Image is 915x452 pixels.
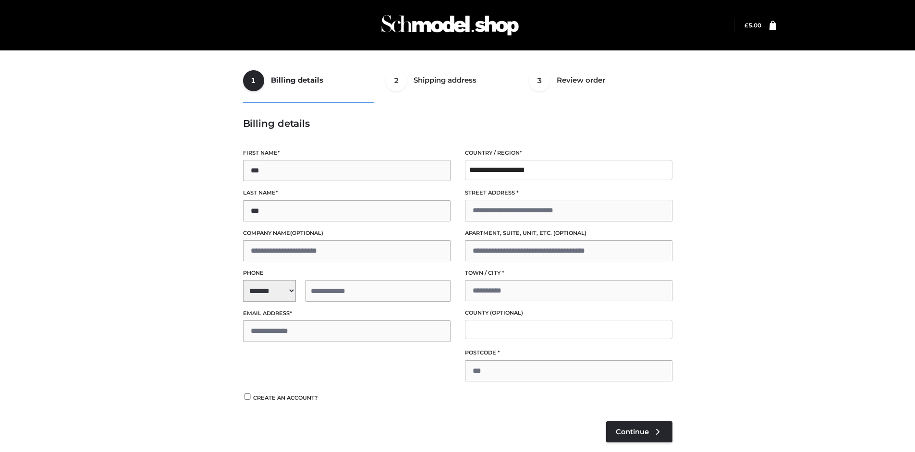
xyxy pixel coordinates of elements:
[243,393,252,400] input: Create an account?
[243,229,451,238] label: Company name
[465,188,672,197] label: Street address
[243,188,451,197] label: Last name
[290,230,323,236] span: (optional)
[744,22,761,29] bdi: 5.00
[465,308,672,318] label: County
[465,348,672,357] label: Postcode
[553,230,586,236] span: (optional)
[465,269,672,278] label: Town / City
[616,428,649,436] span: Continue
[243,148,451,158] label: First name
[243,309,451,318] label: Email address
[243,118,672,129] h3: Billing details
[243,269,451,278] label: Phone
[378,6,522,44] img: Schmodel Admin 964
[253,394,318,401] span: Create an account?
[744,22,748,29] span: £
[744,22,761,29] a: £5.00
[465,148,672,158] label: Country / Region
[490,309,523,316] span: (optional)
[465,229,672,238] label: Apartment, suite, unit, etc.
[606,421,672,442] a: Continue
